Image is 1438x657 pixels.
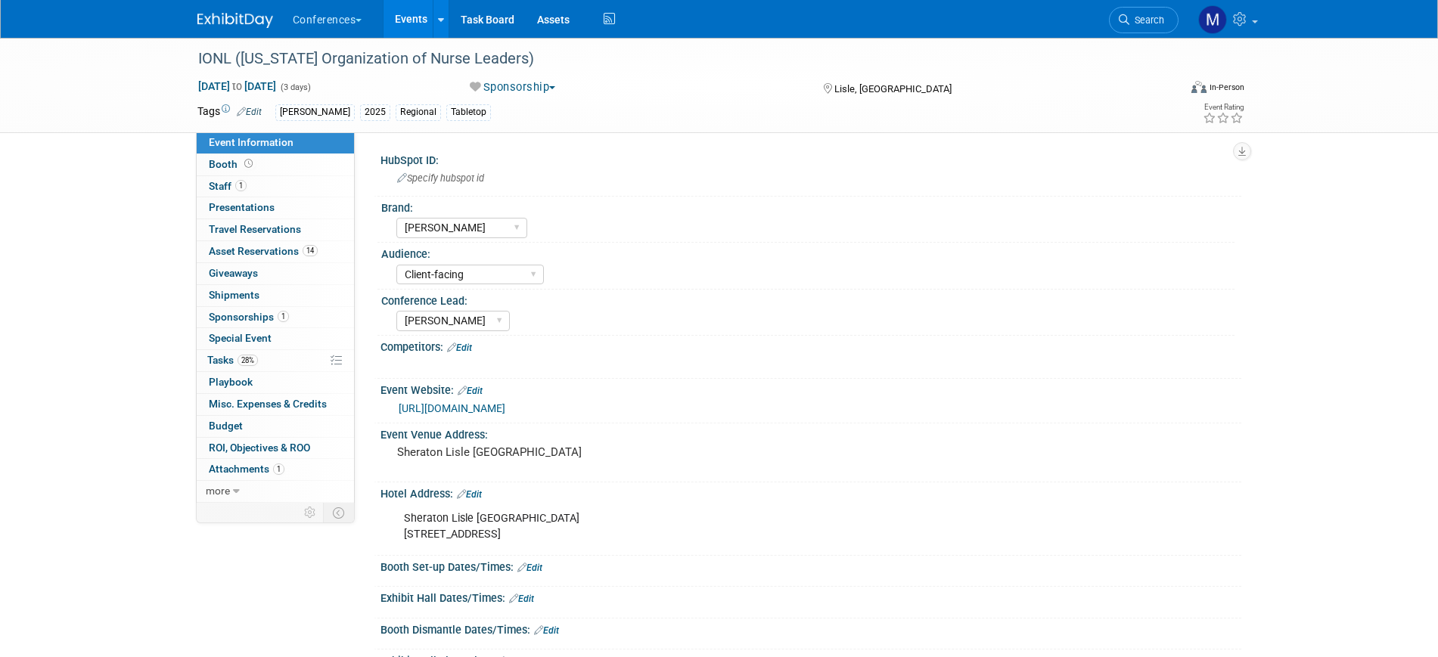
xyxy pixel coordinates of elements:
[193,45,1156,73] div: IONL ([US_STATE] Organization of Nurse Leaders)
[1109,7,1179,33] a: Search
[380,587,1241,606] div: Exhibit Hall Dates/Times:
[380,149,1241,168] div: HubSpot ID:
[209,158,256,170] span: Booth
[458,386,483,396] a: Edit
[209,267,258,279] span: Giveaways
[517,562,542,573] a: Edit
[297,503,324,522] td: Personalize Event Tab Strip
[197,154,354,175] a: Booth
[209,376,253,388] span: Playbook
[396,104,441,120] div: Regional
[197,350,354,371] a: Tasks28%
[278,311,289,322] span: 1
[197,328,354,349] a: Special Event
[380,618,1241,638] div: Booth Dismantle Dates/Times:
[197,13,273,28] img: ExhibitDay
[380,556,1241,575] div: Booth Set-up Dates/Times:
[209,420,243,432] span: Budget
[237,107,262,117] a: Edit
[446,104,491,120] div: Tabletop
[1129,14,1164,26] span: Search
[399,402,505,414] a: [URL][DOMAIN_NAME]
[209,201,275,213] span: Presentations
[238,355,258,366] span: 28%
[197,241,354,262] a: Asset Reservations14
[197,79,277,93] span: [DATE] [DATE]
[360,104,390,120] div: 2025
[209,180,247,192] span: Staff
[197,176,354,197] a: Staff1
[197,459,354,480] a: Attachments1
[230,80,244,92] span: to
[235,180,247,191] span: 1
[209,289,259,301] span: Shipments
[279,82,311,92] span: (3 days)
[197,285,354,306] a: Shipments
[207,354,258,366] span: Tasks
[1203,104,1244,111] div: Event Rating
[380,379,1241,398] div: Event Website:
[464,79,561,95] button: Sponsorship
[380,482,1241,502] div: Hotel Address:
[1209,82,1244,93] div: In-Person
[303,245,318,256] span: 14
[197,416,354,437] a: Budget
[209,223,301,235] span: Travel Reservations
[534,625,559,636] a: Edit
[206,485,230,497] span: more
[397,172,484,184] span: Specify hubspot id
[1198,5,1227,34] img: Marygrace LeGros
[197,372,354,393] a: Playbook
[209,136,294,148] span: Event Information
[1191,81,1207,93] img: Format-Inperson.png
[197,263,354,284] a: Giveaways
[197,132,354,153] a: Event Information
[197,438,354,459] a: ROI, Objectives & ROO
[275,104,355,120] div: [PERSON_NAME]
[197,394,354,415] a: Misc. Expenses & Credits
[381,290,1235,308] div: Conference Lead:
[393,504,1075,549] div: Sheraton Lisle [GEOGRAPHIC_DATA] [STREET_ADDRESS]
[323,503,354,522] td: Toggle Event Tabs
[241,158,256,169] span: Booth not reserved yet
[197,197,354,218] a: Presentations
[397,445,722,459] pre: Sheraton Lisle [GEOGRAPHIC_DATA]
[197,104,262,121] td: Tags
[380,336,1241,355] div: Competitors:
[381,197,1235,215] div: Brand:
[457,489,482,500] a: Edit
[381,243,1235,262] div: Audience:
[447,342,472,353] a: Edit
[209,398,327,410] span: Misc. Expenses & Credits
[197,481,354,502] a: more
[1089,79,1245,101] div: Event Format
[209,311,289,323] span: Sponsorships
[209,245,318,257] span: Asset Reservations
[509,593,534,604] a: Edit
[380,423,1241,442] div: Event Venue Address:
[209,463,284,475] span: Attachments
[273,463,284,475] span: 1
[834,83,952,95] span: Lisle, [GEOGRAPHIC_DATA]
[197,219,354,240] a: Travel Reservations
[209,332,272,344] span: Special Event
[209,442,310,454] span: ROI, Objectives & ROO
[197,307,354,328] a: Sponsorships1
